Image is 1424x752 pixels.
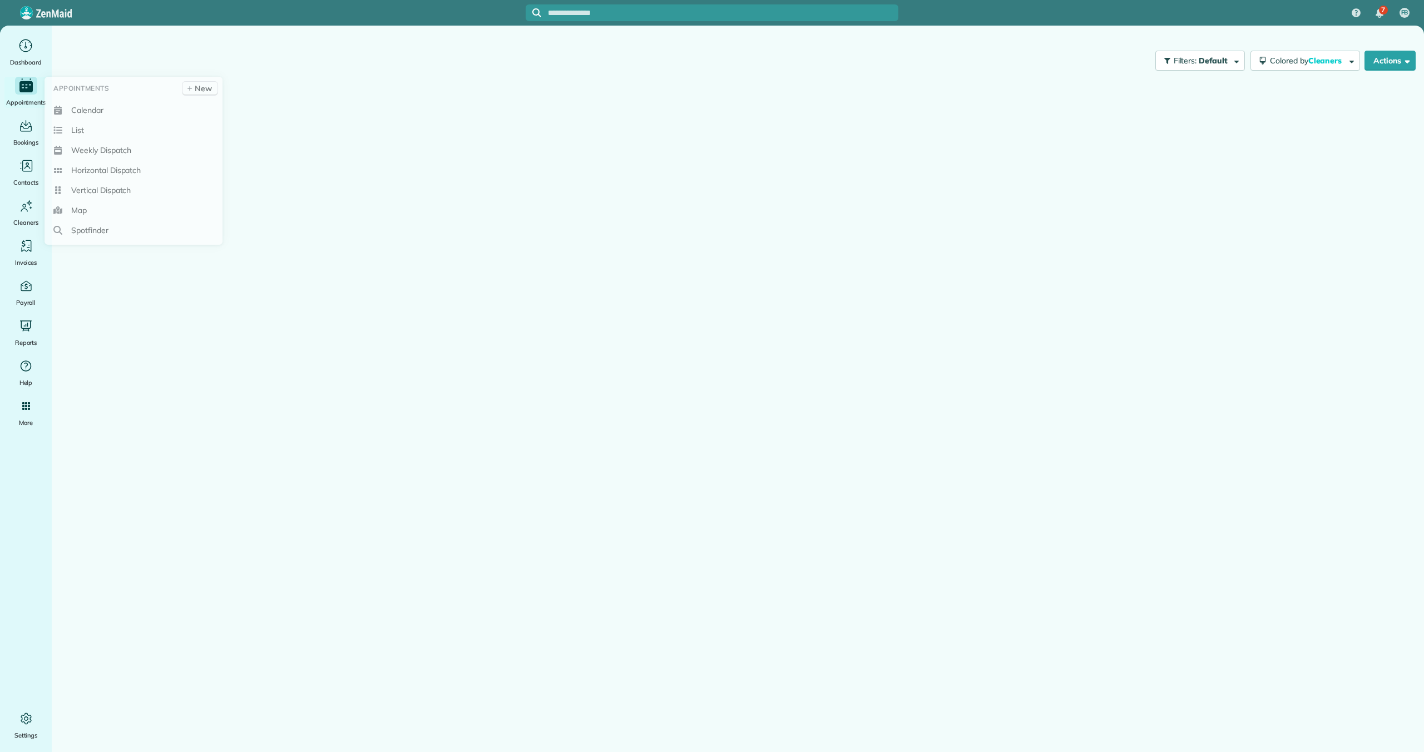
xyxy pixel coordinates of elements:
span: Vertical Dispatch [71,185,131,196]
span: Colored by [1270,56,1346,66]
a: Filters: Default [1150,51,1245,71]
a: Map [49,200,218,220]
a: List [49,120,218,140]
span: Settings [14,730,38,741]
a: Calendar [49,100,218,120]
a: Vertical Dispatch [49,180,218,200]
a: Cleaners [4,197,47,228]
span: Filters: [1174,56,1197,66]
span: Dashboard [10,57,42,68]
span: Bookings [13,137,39,148]
span: FB [1401,8,1408,17]
span: More [19,417,33,428]
span: Contacts [13,177,38,188]
span: 7 [1381,6,1385,14]
a: Spotfinder [49,220,218,240]
a: Weekly Dispatch [49,140,218,160]
span: List [71,125,84,136]
span: Default [1199,56,1228,66]
button: Filters: Default [1155,51,1245,71]
a: New [182,81,218,96]
span: Map [71,205,87,216]
span: Cleaners [13,217,38,228]
span: New [195,83,212,94]
button: Colored byCleaners [1250,51,1360,71]
span: Spotfinder [71,225,108,236]
a: Settings [4,710,47,741]
span: Cleaners [1308,56,1344,66]
a: Contacts [4,157,47,188]
svg: Focus search [532,8,541,17]
span: Appointments [53,83,109,94]
a: Help [4,357,47,388]
a: Reports [4,317,47,348]
a: Payroll [4,277,47,308]
span: Help [19,377,33,388]
a: Dashboard [4,37,47,68]
span: Reports [15,337,37,348]
span: Calendar [71,105,103,116]
a: Invoices [4,237,47,268]
a: Bookings [4,117,47,148]
span: Invoices [15,257,37,268]
button: Actions [1364,51,1416,71]
button: Focus search [526,8,541,17]
span: Appointments [6,97,46,108]
a: Horizontal Dispatch [49,160,218,180]
span: Payroll [16,297,36,308]
div: 7 unread notifications [1368,1,1391,26]
span: Horizontal Dispatch [71,165,141,176]
a: Appointments [4,77,47,108]
span: Weekly Dispatch [71,145,131,156]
